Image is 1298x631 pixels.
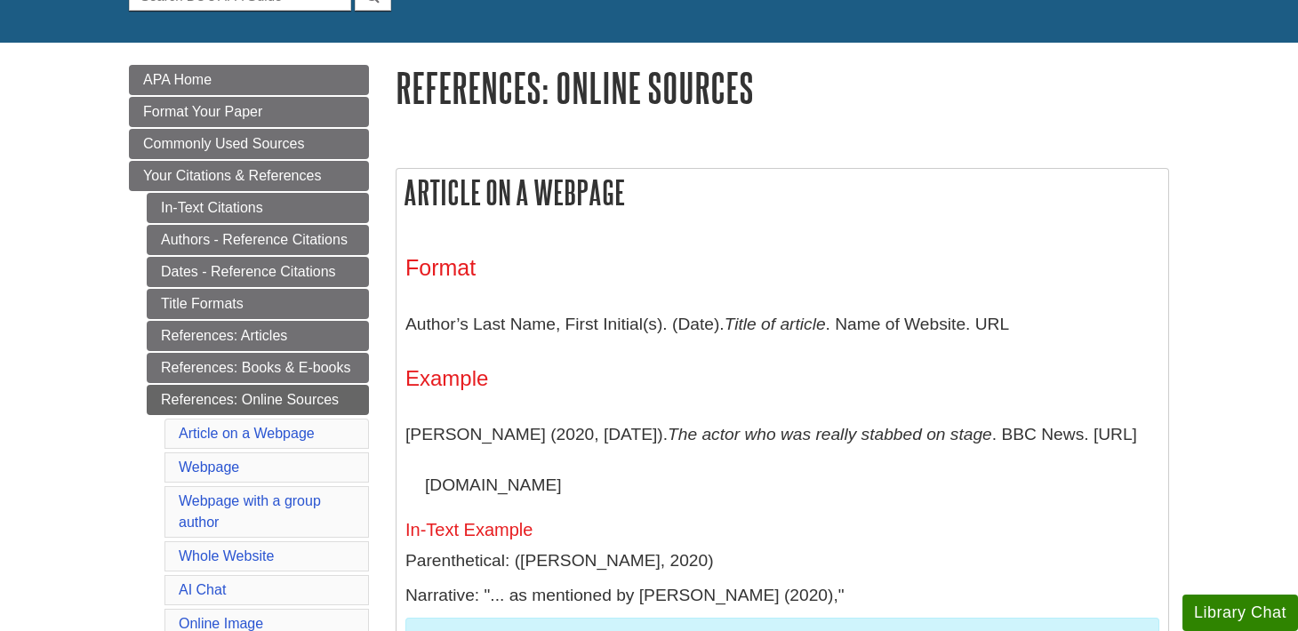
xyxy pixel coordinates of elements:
[725,315,826,333] i: Title of article
[405,548,1159,574] p: Parenthetical: ([PERSON_NAME], 2020)
[129,65,369,95] a: APA Home
[129,161,369,191] a: Your Citations & References
[405,299,1159,350] p: Author’s Last Name, First Initial(s). (Date). . Name of Website. URL
[147,289,369,319] a: Title Formats
[143,136,304,151] span: Commonly Used Sources
[147,193,369,223] a: In-Text Citations
[405,255,1159,281] h3: Format
[147,257,369,287] a: Dates - Reference Citations
[405,520,1159,539] h5: In-Text Example
[179,582,226,597] a: AI Chat
[129,97,369,127] a: Format Your Paper
[143,104,262,119] span: Format Your Paper
[405,367,1159,390] h4: Example
[405,409,1159,511] p: [PERSON_NAME] (2020, [DATE]). . BBC News. [URL][DOMAIN_NAME]
[179,548,274,563] a: Whole Website
[129,129,369,159] a: Commonly Used Sources
[396,65,1169,110] h1: References: Online Sources
[143,72,212,87] span: APA Home
[143,168,321,183] span: Your Citations & References
[147,225,369,255] a: Authors - Reference Citations
[147,353,369,383] a: References: Books & E-books
[147,385,369,415] a: References: Online Sources
[179,616,263,631] a: Online Image
[1182,595,1298,631] button: Library Chat
[179,459,239,475] a: Webpage
[179,493,321,530] a: Webpage with a group author
[405,583,1159,609] p: Narrative: "... as mentioned by [PERSON_NAME] (2020),"
[179,426,315,441] a: Article on a Webpage
[668,425,992,443] i: The actor who was really stabbed on stage
[397,169,1168,216] h2: Article on a Webpage
[147,321,369,351] a: References: Articles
